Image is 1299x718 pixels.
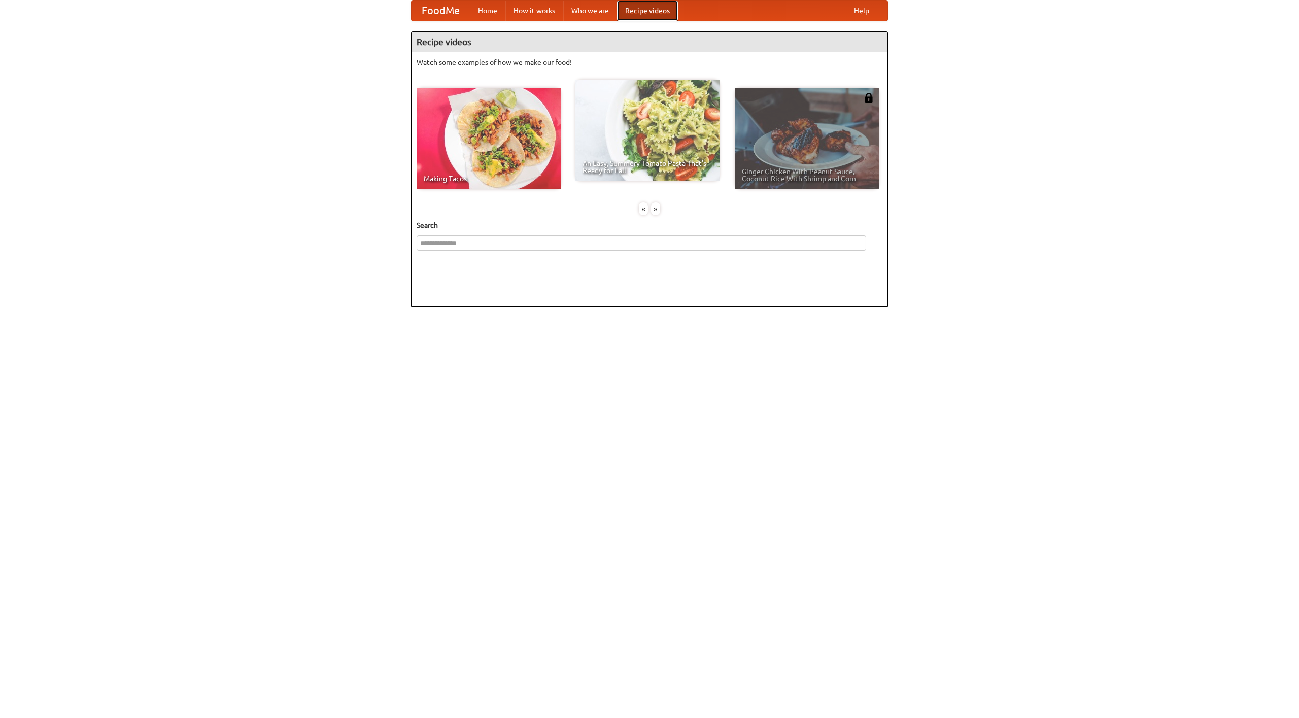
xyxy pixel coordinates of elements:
a: How it works [505,1,563,21]
a: Home [470,1,505,21]
img: 483408.png [864,93,874,103]
span: An Easy, Summery Tomato Pasta That's Ready for Fall [583,160,712,174]
a: An Easy, Summery Tomato Pasta That's Ready for Fall [575,80,720,181]
div: « [639,202,648,215]
span: Making Tacos [424,175,554,182]
p: Watch some examples of how we make our food! [417,57,882,67]
a: FoodMe [412,1,470,21]
a: Help [846,1,877,21]
h5: Search [417,220,882,230]
div: » [651,202,660,215]
a: Recipe videos [617,1,678,21]
a: Who we are [563,1,617,21]
h4: Recipe videos [412,32,887,52]
a: Making Tacos [417,88,561,189]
